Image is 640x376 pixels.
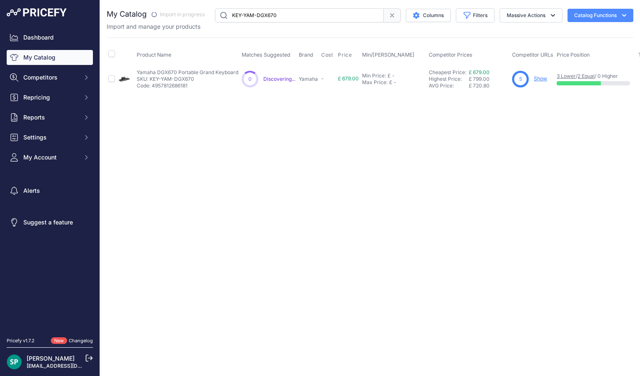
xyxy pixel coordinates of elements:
[27,363,114,369] a: [EMAIL_ADDRESS][DOMAIN_NAME]
[7,130,93,145] button: Settings
[392,79,396,86] div: -
[429,69,466,75] a: Cheapest Price:
[215,8,384,22] input: Search
[107,8,147,20] h2: My Catalog
[7,337,35,344] div: Pricefy v1.7.2
[23,73,78,82] span: Competitors
[27,355,75,362] a: [PERSON_NAME]
[338,52,352,58] span: Price
[7,30,93,45] a: Dashboard
[7,70,93,85] button: Competitors
[577,73,595,79] a: 2 Equal
[390,72,395,79] div: -
[338,75,359,82] span: £ 679.00
[557,52,590,58] span: Price Position
[7,215,93,230] a: Suggest a feature
[107,22,200,31] p: Import and manage your products
[387,72,390,79] div: £
[137,82,238,89] p: Code: 4957812686181
[321,52,333,58] span: Cost
[137,69,238,76] p: Yamaha DGX670 Portable Grand Keyboard
[362,52,415,58] span: Min/[PERSON_NAME]
[469,76,490,82] span: £ 799.00
[23,113,78,122] span: Reports
[7,8,67,17] img: Pricefy Logo
[7,30,93,327] nav: Sidebar
[299,52,313,58] span: Brand
[7,90,93,105] button: Repricing
[557,73,576,79] a: 3 Lower
[51,337,67,344] span: New
[469,69,490,75] a: £ 679.00
[137,52,171,58] span: Product Name
[429,76,469,82] div: Highest Price:
[7,50,93,65] a: My Catalog
[7,150,93,165] button: My Account
[23,133,78,142] span: Settings
[263,76,295,82] a: Discovering...
[147,10,210,20] span: Import in progress
[248,76,252,82] span: 0
[500,8,562,22] button: Massive Actions
[456,8,495,22] button: Filters
[299,76,318,82] p: Yamaha
[242,52,290,58] span: Matches Suggested
[23,153,78,162] span: My Account
[321,52,335,58] button: Cost
[557,73,630,80] p: / / 0 Higher
[519,75,522,83] span: 5
[338,52,353,58] button: Price
[567,9,633,22] button: Catalog Functions
[7,183,93,198] a: Alerts
[389,79,392,86] div: £
[7,110,93,125] button: Reports
[512,52,553,58] span: Competitor URLs
[362,72,386,79] div: Min Price:
[23,93,78,102] span: Repricing
[362,79,387,86] div: Max Price:
[406,9,451,22] button: Columns
[137,76,238,82] p: SKU: KEY-YAM-DGX670
[469,82,509,89] div: £ 720.80
[429,82,469,89] div: AVG Price:
[429,52,472,58] span: Competitor Prices
[69,338,93,344] a: Changelog
[321,75,324,82] span: -
[534,75,547,82] a: Show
